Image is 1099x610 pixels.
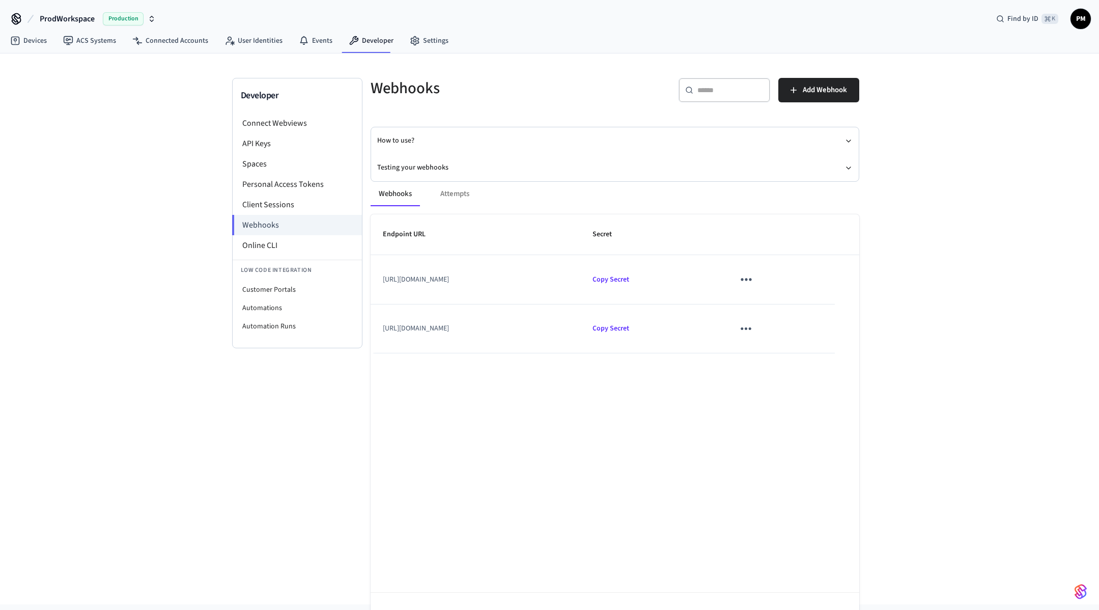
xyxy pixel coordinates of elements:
a: Settings [402,32,457,50]
span: Copied! [593,323,629,334]
span: Add Webhook [803,84,847,97]
li: Online CLI [233,235,362,256]
button: Add Webhook [778,78,859,102]
button: How to use? [377,127,853,154]
li: Personal Access Tokens [233,174,362,195]
img: SeamLogoGradient.69752ec5.svg [1075,584,1087,600]
span: Copied! [593,274,629,285]
span: Find by ID [1007,14,1038,24]
li: Spaces [233,154,362,174]
a: User Identities [216,32,291,50]
a: Developer [341,32,402,50]
span: ⌘ K [1041,14,1058,24]
td: [URL][DOMAIN_NAME] [371,304,581,353]
td: [URL][DOMAIN_NAME] [371,255,581,304]
button: PM [1070,9,1091,29]
h5: Webhooks [371,78,609,99]
span: Production [103,12,144,25]
div: ant example [371,182,859,206]
button: Testing your webhooks [377,154,853,181]
span: ProdWorkspace [40,13,95,25]
div: Find by ID⌘ K [988,10,1066,28]
li: Client Sessions [233,195,362,215]
span: Endpoint URL [383,227,439,242]
a: Connected Accounts [124,32,216,50]
span: Secret [593,227,625,242]
button: Webhooks [371,182,420,206]
li: Automations [233,299,362,317]
span: PM [1072,10,1090,28]
a: ACS Systems [55,32,124,50]
li: Automation Runs [233,317,362,336]
li: Low Code Integration [233,260,362,281]
li: API Keys [233,133,362,154]
li: Customer Portals [233,281,362,299]
li: Connect Webviews [233,113,362,133]
li: Webhooks [232,215,362,235]
table: sticky table [371,214,859,353]
a: Events [291,32,341,50]
h3: Developer [241,89,354,103]
a: Devices [2,32,55,50]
